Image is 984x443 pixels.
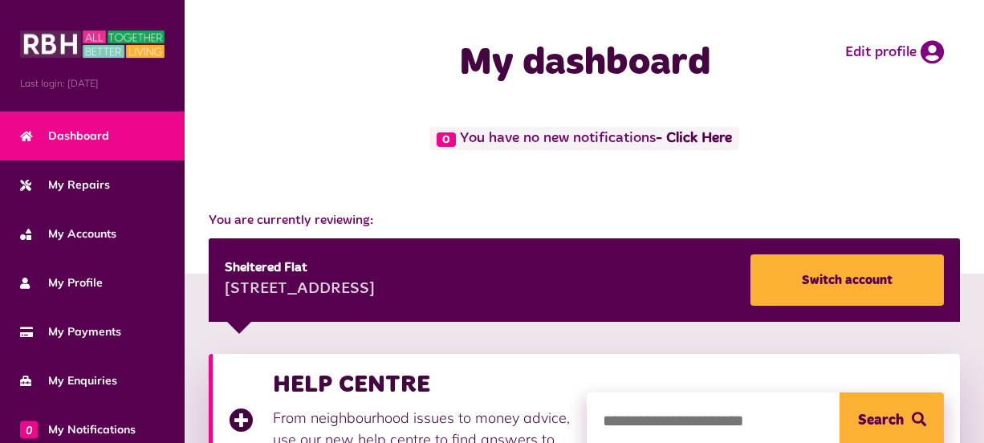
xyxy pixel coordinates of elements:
a: - Click Here [656,132,732,146]
span: Dashboard [20,128,109,144]
h1: My dashboard [401,40,768,87]
span: You are currently reviewing: [209,211,960,230]
a: Switch account [750,254,944,306]
a: Edit profile [845,40,944,64]
div: [STREET_ADDRESS] [225,278,375,302]
span: My Notifications [20,421,136,438]
span: Last login: [DATE] [20,76,165,91]
span: 0 [437,132,456,147]
span: My Payments [20,323,121,340]
span: My Accounts [20,226,116,242]
div: Sheltered Flat [225,258,375,278]
img: MyRBH [20,28,165,60]
span: My Repairs [20,177,110,193]
span: My Enquiries [20,372,117,389]
h3: HELP CENTRE [273,370,571,399]
span: You have no new notifications [429,127,738,150]
span: 0 [20,421,38,438]
span: My Profile [20,274,103,291]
